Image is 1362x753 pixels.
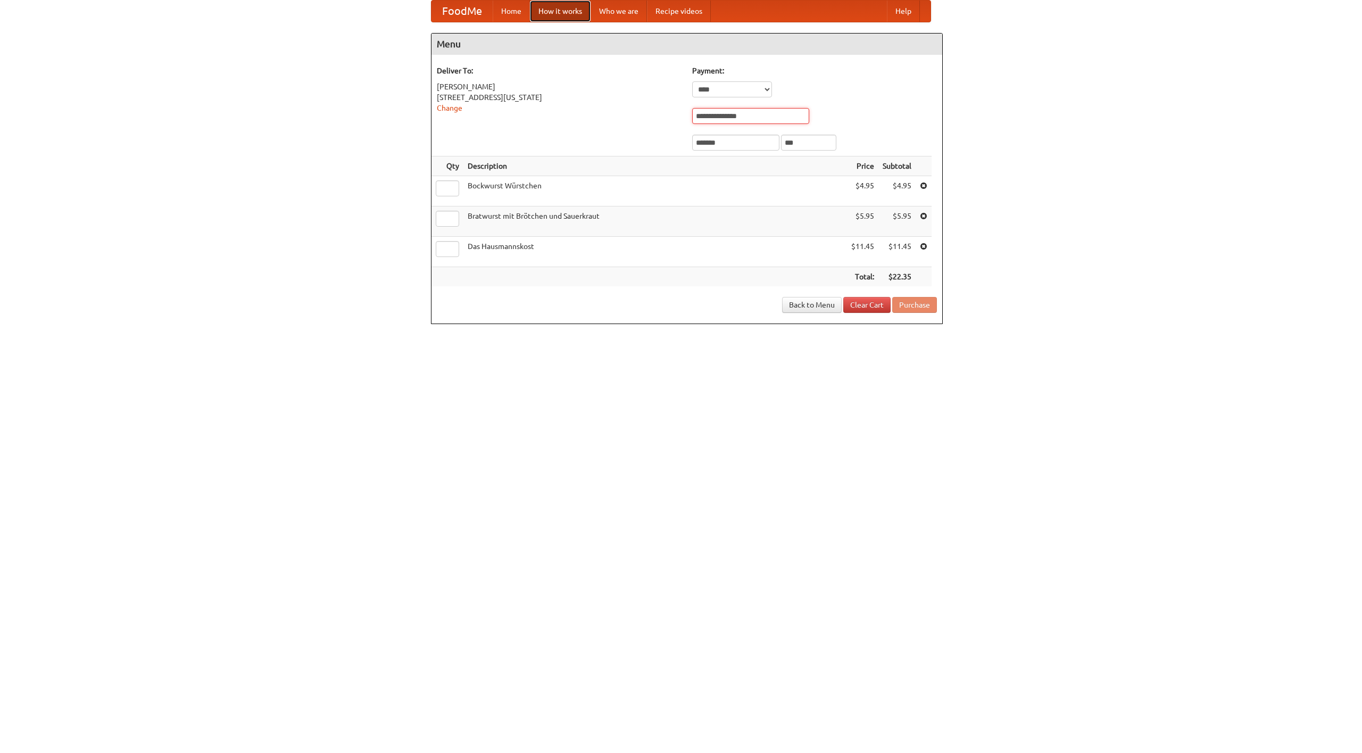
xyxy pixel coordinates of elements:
[437,104,462,112] a: Change
[847,267,878,287] th: Total:
[782,297,842,313] a: Back to Menu
[463,237,847,267] td: Das Hausmannskost
[878,206,916,237] td: $5.95
[878,176,916,206] td: $4.95
[847,156,878,176] th: Price
[847,206,878,237] td: $5.95
[530,1,591,22] a: How it works
[493,1,530,22] a: Home
[692,65,937,76] h5: Payment:
[463,156,847,176] th: Description
[431,156,463,176] th: Qty
[878,237,916,267] td: $11.45
[463,206,847,237] td: Bratwurst mit Brötchen und Sauerkraut
[887,1,920,22] a: Help
[878,267,916,287] th: $22.35
[431,1,493,22] a: FoodMe
[647,1,711,22] a: Recipe videos
[431,34,942,55] h4: Menu
[437,65,682,76] h5: Deliver To:
[847,237,878,267] td: $11.45
[843,297,891,313] a: Clear Cart
[591,1,647,22] a: Who we are
[463,176,847,206] td: Bockwurst Würstchen
[847,176,878,206] td: $4.95
[437,92,682,103] div: [STREET_ADDRESS][US_STATE]
[437,81,682,92] div: [PERSON_NAME]
[892,297,937,313] button: Purchase
[878,156,916,176] th: Subtotal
